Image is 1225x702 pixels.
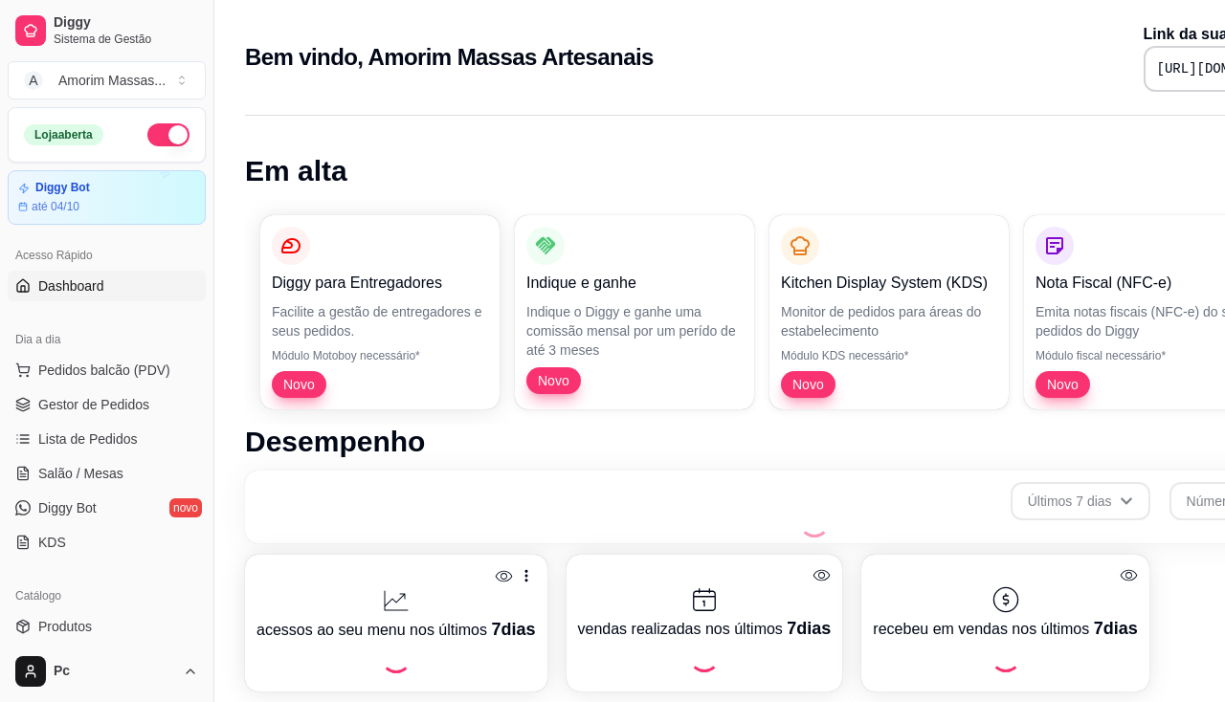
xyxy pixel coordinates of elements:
span: A [24,71,43,90]
span: Pc [54,663,175,680]
span: Diggy Bot [38,498,97,517]
p: Diggy para Entregadores [272,272,488,295]
span: 7 dias [491,620,535,639]
a: Gestor de Pedidos [8,389,206,420]
span: Lista de Pedidos [38,429,138,449]
div: Loading [991,642,1021,672]
span: Diggy [54,14,198,32]
a: Diggy Botnovo [8,493,206,523]
span: 7 dias [787,619,831,638]
span: Novo [530,371,577,390]
div: Loja aberta [24,124,103,145]
h2: Bem vindo, Amorim Massas Artesanais [245,42,654,73]
p: Indique o Diggy e ganhe uma comissão mensal por um perído de até 3 meses [526,302,743,360]
p: Kitchen Display System (KDS) [781,272,997,295]
article: Diggy Bot [35,181,90,195]
span: KDS [38,533,66,552]
a: DiggySistema de Gestão [8,8,206,54]
button: Diggy para EntregadoresFacilite a gestão de entregadores e seus pedidos.Módulo Motoboy necessário... [260,215,500,409]
div: Loading [799,507,830,537]
span: Novo [1039,375,1086,394]
span: Pedidos balcão (PDV) [38,361,170,380]
span: 7 dias [1094,619,1138,638]
article: até 04/10 [32,199,79,214]
p: Módulo Motoboy necessário* [272,348,488,363]
span: Dashboard [38,276,104,296]
span: Novo [785,375,832,394]
div: Loading [381,643,412,673]
button: Pedidos balcão (PDV) [8,355,206,385]
a: KDS [8,527,206,558]
p: vendas realizadas nos últimos [578,615,832,642]
a: Salão / Mesas [8,458,206,489]
button: Alterar Status [147,123,189,146]
p: Indique e ganhe [526,272,743,295]
p: Módulo KDS necessário* [781,348,997,363]
a: Diggy Botaté 04/10 [8,170,206,225]
span: Sistema de Gestão [54,32,198,47]
a: Produtos [8,611,206,642]
button: Últimos 7 dias [1011,482,1150,520]
div: Loading [689,642,720,672]
button: Select a team [8,61,206,99]
div: Acesso Rápido [8,240,206,271]
div: Catálogo [8,581,206,611]
span: Novo [276,375,323,394]
button: Pc [8,648,206,694]
div: Amorim Massas ... [58,71,166,90]
p: Monitor de pedidos para áreas do estabelecimento [781,302,997,340]
span: Salão / Mesas [38,464,123,483]
p: acessos ao seu menu nos últimos [256,616,536,643]
button: Indique e ganheIndique o Diggy e ganhe uma comissão mensal por um perído de até 3 mesesNovo [515,215,754,409]
a: Dashboard [8,271,206,301]
span: Gestor de Pedidos [38,395,149,414]
p: Facilite a gestão de entregadores e seus pedidos. [272,302,488,340]
p: recebeu em vendas nos últimos [873,615,1137,642]
div: Dia a dia [8,324,206,355]
span: Produtos [38,617,92,636]
a: Lista de Pedidos [8,424,206,454]
button: Kitchen Display System (KDS)Monitor de pedidos para áreas do estabelecimentoMódulo KDS necessário... [769,215,1009,409]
